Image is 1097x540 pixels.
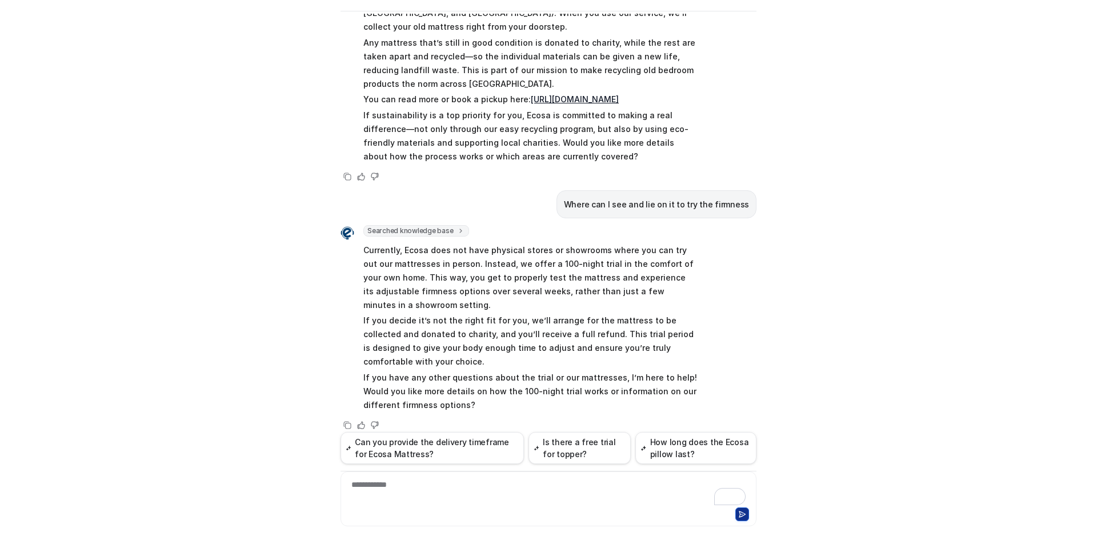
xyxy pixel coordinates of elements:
button: Can you provide the delivery timeframe for Ecosa Mattress? [341,432,524,464]
p: If sustainability is a top priority for you, Ecosa is committed to making a real difference—not o... [363,109,698,163]
p: If you have any other questions about the trial or our mattresses, I’m here to help! Would you li... [363,371,698,412]
p: Where can I see and lie on it to try the firmness [564,198,749,211]
p: Currently, Ecosa does not have physical stores or showrooms where you can try out our mattresses ... [363,243,698,312]
p: Any mattress that’s still in good condition is donated to charity, while the rest are taken apart... [363,36,698,91]
p: If you decide it’s not the right fit for you, we’ll arrange for the mattress to be collected and ... [363,314,698,369]
div: To enrich screen reader interactions, please activate Accessibility in Grammarly extension settings [343,479,754,505]
img: Widget [341,226,354,240]
span: Searched knowledge base [363,225,469,237]
p: You can read more or book a pickup here: [363,93,698,106]
button: Is there a free trial for topper? [529,432,631,464]
a: [URL][DOMAIN_NAME] [531,94,619,104]
button: How long does the Ecosa pillow last? [635,432,756,464]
